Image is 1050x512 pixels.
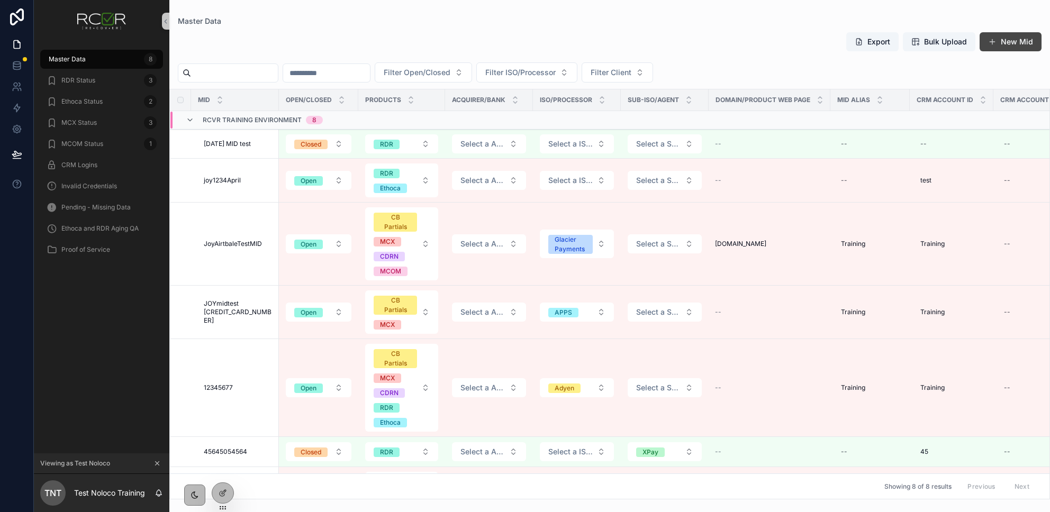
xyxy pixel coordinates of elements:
span: -- [715,447,721,456]
div: -- [841,140,847,148]
a: Select Button [365,442,439,462]
span: Training [920,240,945,248]
span: Filter Client [591,67,631,78]
span: TNT [44,487,61,499]
div: RDR [380,169,393,178]
a: 12345677 [204,383,273,392]
span: Ethoca and RDR Aging QA [61,224,139,233]
a: -- [715,176,824,185]
a: Proof of Service [40,240,163,259]
span: Training [841,240,865,248]
div: Open [301,176,316,186]
span: Select a Sub-ISO/Agent [636,382,681,393]
span: Training [841,308,865,316]
button: Select Button [628,442,702,461]
img: App logo [77,13,126,30]
div: 8 [144,53,157,66]
span: MCOM Status [61,140,103,148]
div: -- [1004,383,1010,392]
span: 45 [920,447,928,456]
div: CDRN [380,388,399,398]
button: Unselect MCX [374,372,401,383]
button: Select Button [540,134,614,153]
a: Ethoca and RDR Aging QA [40,219,163,238]
a: JoyAirtbaleTestMID [204,240,273,248]
button: Unselect MCX [374,319,401,330]
div: RDR [380,403,393,413]
button: Select Button [452,234,526,253]
span: JOYmidtest [CREDIT_CARD_NUMBER] [204,299,273,325]
a: Select Button [365,207,439,281]
div: -- [1004,308,1010,316]
span: -- [715,140,721,148]
a: Select Button [365,163,439,198]
button: Unselect CB_PARTIALS [374,348,417,368]
span: Ethoca Status [61,97,103,106]
div: CB Partials [380,349,411,368]
button: Select Button [540,230,614,258]
a: Select Button [451,302,527,322]
button: Select Button [286,234,351,253]
span: Select a Acquirer/Bank [460,307,505,317]
p: Test Noloco Training [74,488,145,498]
button: Unselect MCX [374,236,401,246]
button: Select Button [286,171,351,190]
span: Bulk Upload [924,36,967,47]
a: Select Button [627,234,702,254]
span: Domain/Product Web Page [716,96,810,104]
a: Training [837,379,903,396]
a: -- [837,135,903,152]
a: -- [715,383,824,392]
div: 3 [144,116,157,129]
button: Select Button [365,163,438,197]
span: joy1234April [204,176,241,185]
button: Select Button [365,344,438,432]
div: -- [1004,240,1010,248]
button: Select Button [628,378,702,397]
button: Select Button [452,134,526,153]
div: Open [301,308,316,317]
div: -- [920,140,927,148]
span: -- [715,308,721,316]
div: CDRN [380,252,399,261]
button: Select Button [365,134,438,153]
a: Select Button [365,134,439,154]
a: Select Button [285,442,352,462]
a: Select Button [285,378,352,398]
button: Unselect RDR [374,168,400,178]
a: Select Button [451,442,527,462]
button: Select Button [452,171,526,190]
button: Select Button [286,378,351,397]
a: Select Button [627,134,702,154]
span: Select a Acquirer/Bank [460,139,505,149]
button: Select Button [286,134,351,153]
div: Ethoca [380,184,401,193]
a: joy1234April [204,176,273,185]
div: -- [841,176,847,185]
button: Unselect RDR [374,139,400,149]
a: Select Button [539,229,614,259]
span: Viewing as Test Noloco [40,459,110,468]
div: 3 [144,74,157,87]
span: Training [920,308,945,316]
span: [DOMAIN_NAME] [715,240,766,248]
button: Select Button [286,442,351,461]
span: 12345677 [204,383,233,392]
div: MCX [380,237,395,246]
div: -- [841,447,847,456]
div: Adyen [555,383,574,393]
a: MCOM Status1 [40,134,163,153]
button: Unselect ETHOCA [374,417,407,427]
button: Select Button [365,290,438,334]
a: -- [715,140,824,148]
button: Unselect CB_PARTIALS [374,295,417,315]
div: MCOM [380,267,401,276]
button: Select Button [582,62,653,83]
a: Select Button [285,234,352,254]
a: Select Button [451,234,527,254]
div: MCX [380,320,395,330]
button: Select Button [628,134,702,153]
a: 45 [916,443,987,460]
div: -- [1004,176,1010,185]
a: MCX Status3 [40,113,163,132]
